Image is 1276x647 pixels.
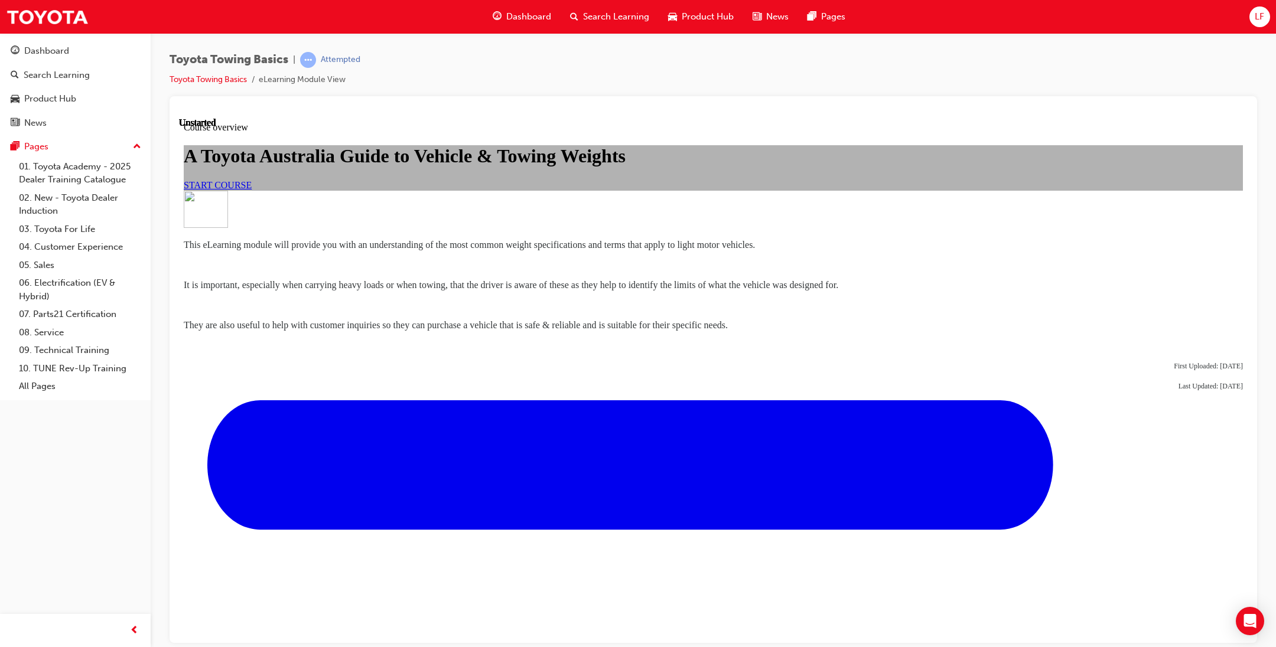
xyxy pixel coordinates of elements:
div: Dashboard [24,44,69,58]
div: Pages [24,140,48,153]
span: up-icon [133,139,141,155]
span: LF [1255,10,1264,24]
a: News [5,112,146,134]
a: Product Hub [5,88,146,110]
span: search-icon [570,9,578,24]
a: car-iconProduct Hub [659,5,743,29]
button: Pages [5,136,146,158]
div: Attempted [321,54,360,66]
span: It is important, especially when carrying heavy loads or when towing, that the driver is aware of... [5,162,659,172]
span: news-icon [11,118,19,129]
span: Product Hub [682,10,734,24]
span: guage-icon [11,46,19,57]
div: Open Intercom Messenger [1236,607,1264,635]
a: 09. Technical Training [14,341,146,360]
div: Search Learning [24,68,90,82]
a: Toyota Towing Basics [170,74,247,84]
a: 01. Toyota Academy - 2025 Dealer Training Catalogue [14,158,146,189]
span: They are also useful to help with customer inquiries so they can purchase a vehicle that is safe ... [5,202,549,213]
a: 03. Toyota For Life [14,220,146,238]
span: Toyota Towing Basics [170,53,288,67]
span: Search Learning [583,10,649,24]
span: Course overview [5,5,69,15]
span: learningRecordVerb_ATTEMPT-icon [300,52,316,68]
li: eLearning Module View [259,73,346,87]
a: All Pages [14,377,146,396]
span: News [766,10,789,24]
span: car-icon [11,94,19,104]
span: Pages [821,10,845,24]
span: Dashboard [506,10,551,24]
a: news-iconNews [743,5,798,29]
span: pages-icon [808,9,816,24]
span: prev-icon [130,623,139,638]
a: guage-iconDashboard [483,5,561,29]
span: search-icon [11,70,19,81]
a: pages-iconPages [798,5,855,29]
span: guage-icon [493,9,502,24]
a: START COURSE [5,63,73,73]
a: 07. Parts21 Certification [14,305,146,323]
div: Product Hub [24,92,76,106]
a: 04. Customer Experience [14,238,146,256]
span: | [293,53,295,67]
a: 05. Sales [14,256,146,275]
span: pages-icon [11,142,19,152]
a: Dashboard [5,40,146,62]
span: First Uploaded: [DATE] [995,244,1064,253]
a: 06. Electrification (EV & Hybrid) [14,274,146,305]
button: LF [1249,6,1270,27]
button: DashboardSearch LearningProduct HubNews [5,38,146,136]
img: Trak [6,4,89,30]
span: car-icon [668,9,677,24]
div: News [24,116,47,130]
a: 10. TUNE Rev-Up Training [14,360,146,378]
span: Last Updated: [DATE] [1000,264,1064,273]
h1: A Toyota Australia Guide to Vehicle & Towing Weights [5,28,1064,50]
a: 02. New - Toyota Dealer Induction [14,189,146,220]
span: This eLearning module will provide you with an understanding of the most common weight specificat... [5,122,576,132]
a: search-iconSearch Learning [561,5,659,29]
a: Search Learning [5,64,146,86]
span: news-icon [753,9,761,24]
a: 08. Service [14,323,146,342]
